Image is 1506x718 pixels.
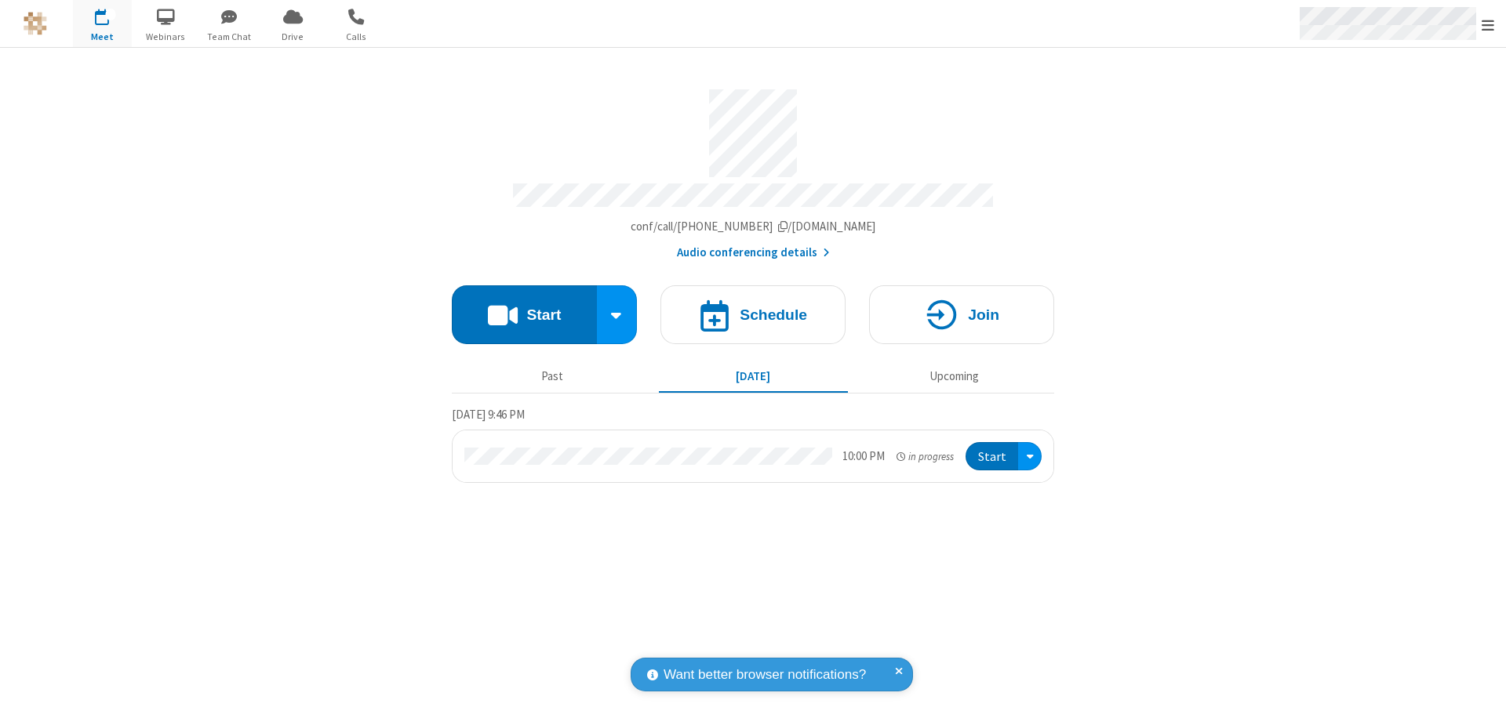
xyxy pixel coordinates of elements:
[897,449,954,464] em: in progress
[200,30,259,44] span: Team Chat
[968,307,999,322] h4: Join
[597,285,638,344] div: Start conference options
[1018,442,1042,471] div: Open menu
[860,361,1049,391] button: Upcoming
[452,78,1054,262] section: Account details
[452,407,525,422] span: [DATE] 9:46 PM
[631,219,876,234] span: Copy my meeting room link
[869,285,1054,344] button: Join
[740,307,807,322] h4: Schedule
[660,285,846,344] button: Schedule
[458,361,647,391] button: Past
[264,30,322,44] span: Drive
[631,218,876,236] button: Copy my meeting room linkCopy my meeting room link
[327,30,386,44] span: Calls
[659,361,848,391] button: [DATE]
[526,307,561,322] h4: Start
[452,405,1054,484] section: Today's Meetings
[842,448,885,466] div: 10:00 PM
[664,665,866,685] span: Want better browser notifications?
[106,9,116,20] div: 1
[136,30,195,44] span: Webinars
[73,30,132,44] span: Meet
[966,442,1018,471] button: Start
[677,244,830,262] button: Audio conferencing details
[452,285,597,344] button: Start
[24,12,47,35] img: QA Selenium DO NOT DELETE OR CHANGE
